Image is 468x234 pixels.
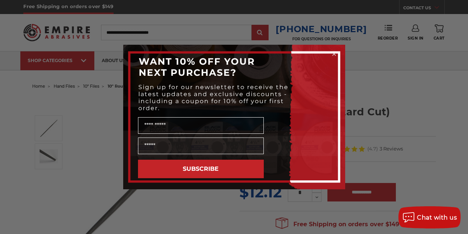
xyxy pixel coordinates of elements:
[138,138,264,154] input: Email
[398,206,461,228] button: Chat with us
[138,160,264,178] button: SUBSCRIBE
[138,84,289,112] span: Sign up for our newsletter to receive the latest updates and exclusive discounts - including a co...
[417,214,457,221] span: Chat with us
[139,56,255,78] span: WANT 10% OFF YOUR NEXT PURCHASE?
[330,50,338,58] button: Close dialog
